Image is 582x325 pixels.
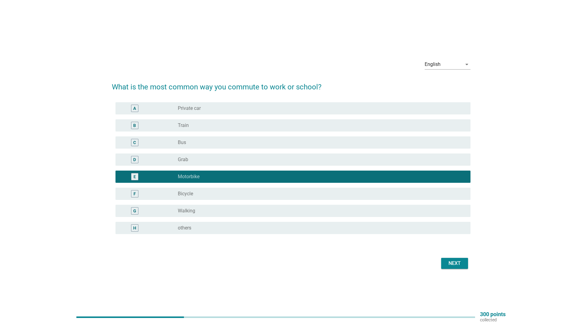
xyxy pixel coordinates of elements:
[425,62,441,67] div: English
[133,139,136,146] div: C
[178,105,201,111] label: Private car
[133,156,136,163] div: D
[178,225,191,231] label: others
[446,260,463,267] div: Next
[133,105,136,111] div: A
[133,122,136,128] div: B
[178,139,186,146] label: Bus
[112,75,470,92] h2: What is the most common way you commute to work or school?
[480,317,506,323] p: collected
[134,173,136,180] div: E
[480,312,506,317] p: 300 points
[133,225,136,231] div: H
[178,208,195,214] label: Walking
[178,122,189,128] label: Train
[134,190,136,197] div: F
[441,258,468,269] button: Next
[133,208,136,214] div: G
[178,191,193,197] label: Bicycle
[178,157,188,163] label: Grab
[463,61,470,68] i: arrow_drop_down
[178,174,199,180] label: Motorbike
